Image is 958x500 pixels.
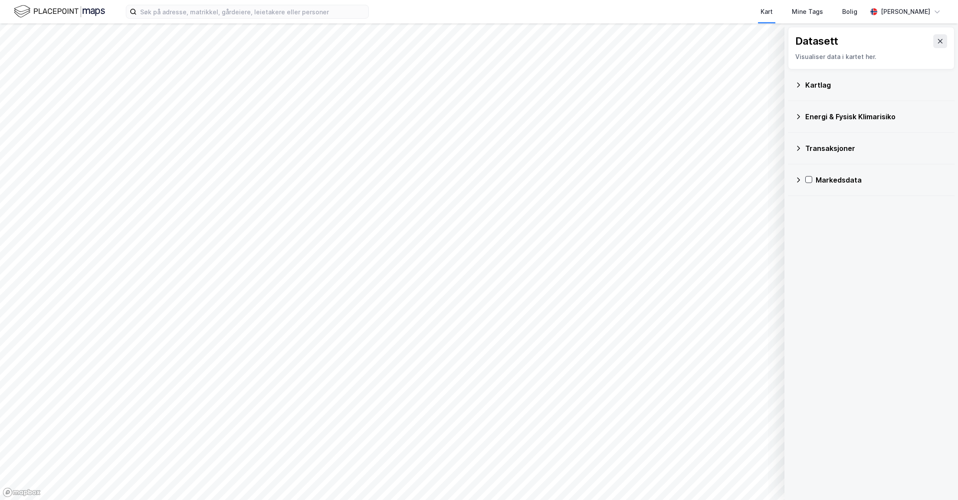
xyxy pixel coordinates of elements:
div: Markedsdata [816,175,948,185]
div: Transaksjoner [805,143,948,154]
div: Kontrollprogram for chat [915,458,958,500]
div: [PERSON_NAME] [881,7,930,17]
div: Kartlag [805,80,948,90]
div: Energi & Fysisk Klimarisiko [805,111,948,122]
div: Datasett [795,34,838,48]
a: Mapbox homepage [3,487,41,497]
div: Visualiser data i kartet her. [795,52,947,62]
div: Kart [761,7,773,17]
iframe: Chat Widget [915,458,958,500]
img: logo.f888ab2527a4732fd821a326f86c7f29.svg [14,4,105,19]
input: Søk på adresse, matrikkel, gårdeiere, leietakere eller personer [137,5,368,18]
div: Bolig [842,7,857,17]
div: Mine Tags [792,7,823,17]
